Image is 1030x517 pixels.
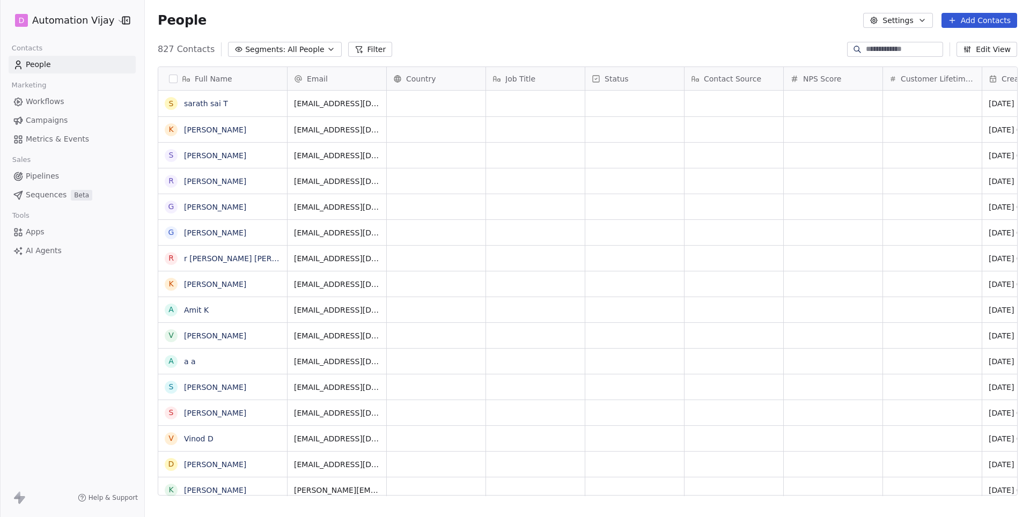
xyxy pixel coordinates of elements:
[168,201,174,212] div: G
[19,15,25,26] span: D
[9,93,136,110] a: Workflows
[7,77,51,93] span: Marketing
[169,98,174,109] div: s
[184,409,246,417] a: [PERSON_NAME]
[168,227,174,238] div: G
[184,357,196,366] a: a a
[294,356,380,367] span: [EMAIL_ADDRESS][DOMAIN_NAME]
[168,278,173,290] div: K
[168,124,173,135] div: K
[7,40,47,56] span: Contacts
[288,67,386,90] div: Email
[863,13,932,28] button: Settings
[605,73,629,84] span: Status
[406,73,436,84] span: Country
[26,245,62,256] span: AI Agents
[387,67,485,90] div: Country
[158,43,215,56] span: 827 Contacts
[704,73,761,84] span: Contact Source
[184,203,246,211] a: [PERSON_NAME]
[168,459,174,470] div: D
[883,67,982,90] div: Customer Lifetime Value
[168,433,174,444] div: V
[685,67,783,90] div: Contact Source
[158,91,288,496] div: grid
[184,254,317,263] a: r [PERSON_NAME] [PERSON_NAME]
[26,226,45,238] span: Apps
[184,383,246,392] a: [PERSON_NAME]
[26,96,64,107] span: Workflows
[26,115,68,126] span: Campaigns
[168,253,174,264] div: r
[169,407,174,418] div: S
[9,186,136,204] a: SequencesBeta
[32,13,114,27] span: Automation Vijay
[169,381,174,393] div: S
[294,176,380,187] span: [EMAIL_ADDRESS][DOMAIN_NAME]
[26,171,59,182] span: Pipelines
[78,493,138,502] a: Help & Support
[168,330,174,341] div: v
[8,208,34,224] span: Tools
[307,73,328,84] span: Email
[505,73,535,84] span: Job Title
[294,305,380,315] span: [EMAIL_ADDRESS][DOMAIN_NAME]
[168,175,174,187] div: R
[803,73,841,84] span: NPS Score
[957,42,1017,57] button: Edit View
[158,12,207,28] span: People
[9,56,136,73] a: People
[288,44,324,55] span: All People
[294,98,380,109] span: [EMAIL_ADDRESS][DOMAIN_NAME]
[294,459,380,470] span: [EMAIL_ADDRESS][DOMAIN_NAME]
[294,202,380,212] span: [EMAIL_ADDRESS][DOMAIN_NAME]
[169,150,174,161] div: S
[9,130,136,148] a: Metrics & Events
[168,484,173,496] div: K
[348,42,393,57] button: Filter
[9,242,136,260] a: AI Agents
[294,227,380,238] span: [EMAIL_ADDRESS][DOMAIN_NAME]
[184,228,246,237] a: [PERSON_NAME]
[294,433,380,444] span: [EMAIL_ADDRESS][DOMAIN_NAME]
[8,152,35,168] span: Sales
[184,280,246,289] a: [PERSON_NAME]
[294,150,380,161] span: [EMAIL_ADDRESS][DOMAIN_NAME]
[184,151,246,160] a: [PERSON_NAME]
[13,11,114,29] button: DAutomation Vijay
[184,306,209,314] a: Amit K
[294,330,380,341] span: [EMAIL_ADDRESS][DOMAIN_NAME]
[195,73,232,84] span: Full Name
[184,125,246,134] a: [PERSON_NAME]
[26,134,89,145] span: Metrics & Events
[26,59,51,70] span: People
[184,486,246,494] a: [PERSON_NAME]
[585,67,684,90] div: Status
[901,73,975,84] span: Customer Lifetime Value
[184,434,214,443] a: Vinod D
[71,190,92,201] span: Beta
[26,189,67,201] span: Sequences
[486,67,585,90] div: Job Title
[158,67,287,90] div: Full Name
[184,331,246,340] a: [PERSON_NAME]
[245,44,285,55] span: Segments:
[9,112,136,129] a: Campaigns
[294,485,380,496] span: [PERSON_NAME][EMAIL_ADDRESS][PERSON_NAME][DOMAIN_NAME]
[294,382,380,393] span: [EMAIL_ADDRESS][DOMAIN_NAME]
[294,408,380,418] span: [EMAIL_ADDRESS][DOMAIN_NAME]
[168,356,174,367] div: a
[294,253,380,264] span: [EMAIL_ADDRESS][DOMAIN_NAME]
[168,304,174,315] div: A
[294,124,380,135] span: [EMAIL_ADDRESS][DOMAIN_NAME]
[294,279,380,290] span: [EMAIL_ADDRESS][DOMAIN_NAME]
[9,223,136,241] a: Apps
[9,167,136,185] a: Pipelines
[89,493,138,502] span: Help & Support
[784,67,882,90] div: NPS Score
[184,99,228,108] a: sarath sai T
[184,177,246,186] a: [PERSON_NAME]
[941,13,1017,28] button: Add Contacts
[184,460,246,469] a: [PERSON_NAME]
